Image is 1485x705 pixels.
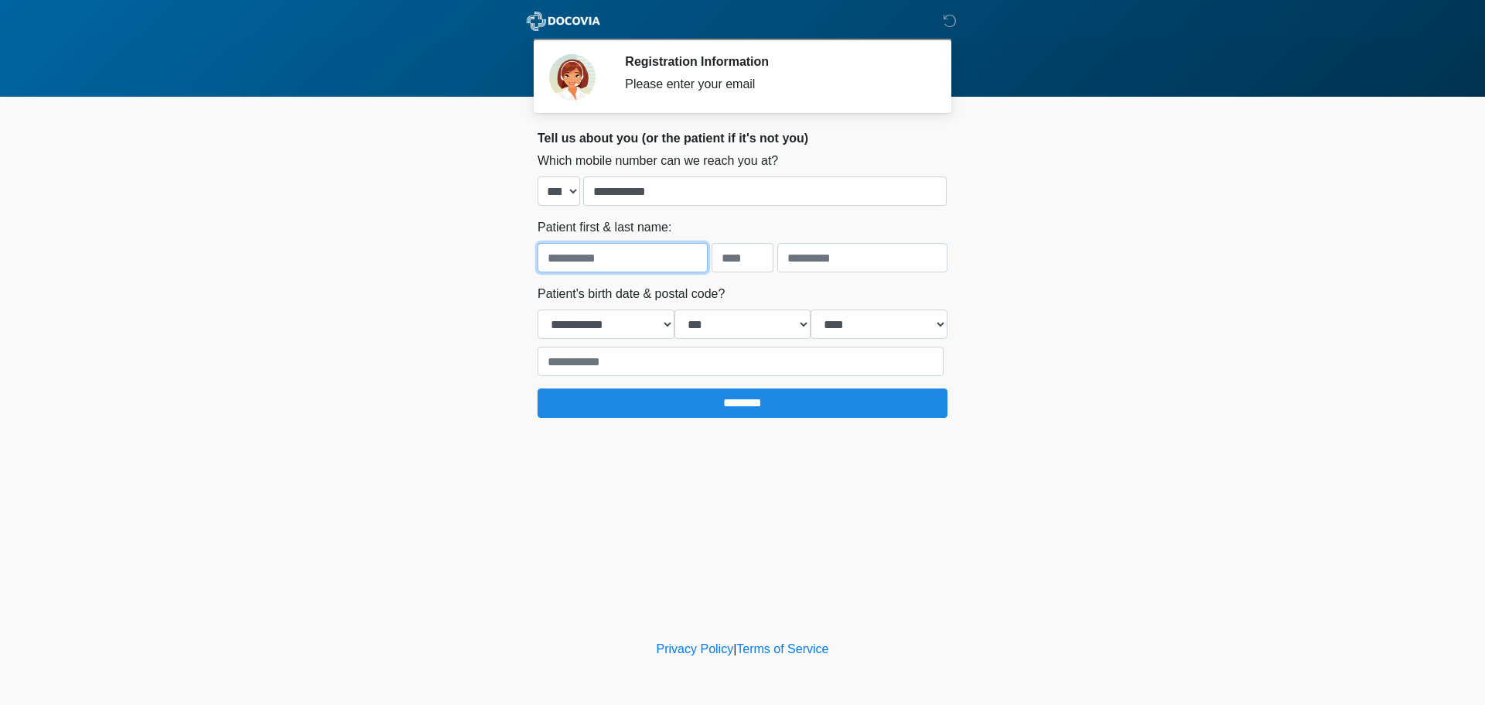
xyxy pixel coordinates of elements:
[538,152,778,170] label: Which mobile number can we reach you at?
[538,285,725,303] label: Patient's birth date & postal code?
[538,218,671,237] label: Patient first & last name:
[733,642,736,655] a: |
[625,54,924,69] h2: Registration Information
[736,642,828,655] a: Terms of Service
[657,642,734,655] a: Privacy Policy
[549,54,596,101] img: Agent Avatar
[538,131,947,145] h2: Tell us about you (or the patient if it's not you)
[522,12,605,31] img: ABC Med Spa- GFEase Logo
[625,75,924,94] div: Please enter your email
